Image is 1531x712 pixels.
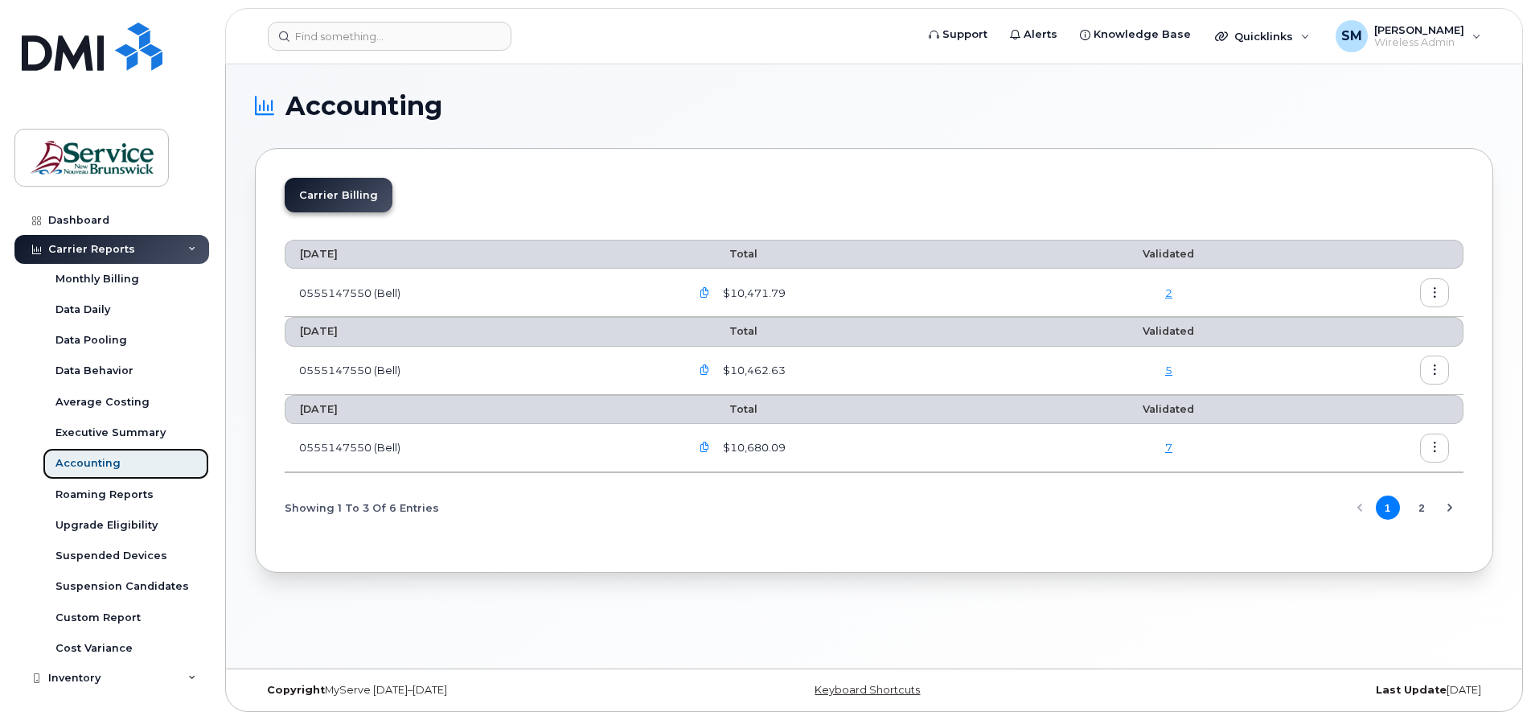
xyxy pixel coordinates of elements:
[285,496,439,520] span: Showing 1 To 3 Of 6 Entries
[285,424,676,472] td: 0555147550 (Bell)
[285,317,676,346] th: [DATE]
[1081,684,1493,697] div: [DATE]
[691,248,757,260] span: Total
[1165,286,1172,299] a: 2
[720,286,786,301] span: $10,471.79
[285,395,676,424] th: [DATE]
[691,325,757,337] span: Total
[1410,496,1434,520] button: Page 2
[255,684,667,697] div: MyServe [DATE]–[DATE]
[1165,364,1172,377] a: 5
[1438,496,1462,520] button: Next Page
[285,347,676,395] td: 0555147550 (Bell)
[1048,240,1289,269] th: Validated
[720,440,786,455] span: $10,680.09
[1376,496,1400,520] button: Page 1
[1376,684,1447,696] strong: Last Update
[285,94,442,118] span: Accounting
[720,363,786,378] span: $10,462.63
[267,684,325,696] strong: Copyright
[1048,395,1289,424] th: Validated
[285,269,676,317] td: 0555147550 (Bell)
[1165,441,1172,454] a: 7
[691,403,757,415] span: Total
[815,684,920,696] a: Keyboard Shortcuts
[285,240,676,269] th: [DATE]
[1048,317,1289,346] th: Validated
